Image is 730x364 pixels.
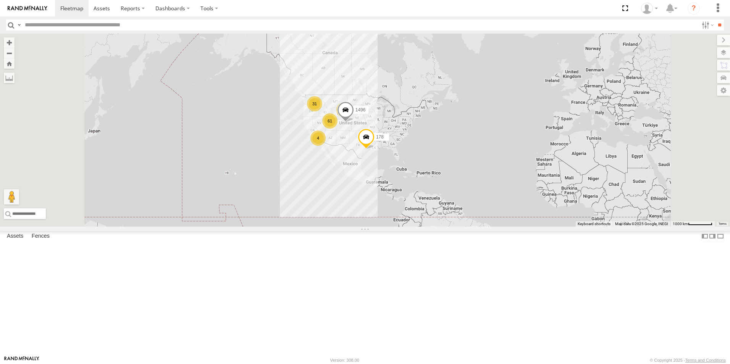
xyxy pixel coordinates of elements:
div: 2 [336,102,352,118]
label: Measure [4,72,15,83]
span: 178 [376,135,384,140]
span: Map data ©2025 Google, INEGI [615,222,668,226]
span: 1000 km [673,222,688,226]
button: Map Scale: 1000 km per 60 pixels [670,221,715,227]
button: Zoom in [4,37,15,48]
div: Version: 308.00 [330,358,359,362]
label: Map Settings [717,85,730,96]
a: Terms (opens in new tab) [719,222,727,225]
a: Terms and Conditions [685,358,726,362]
img: rand-logo.svg [8,6,47,11]
a: Visit our Website [4,356,39,364]
label: Hide Summary Table [717,231,724,242]
label: Dock Summary Table to the Left [701,231,709,242]
label: Assets [3,231,27,242]
button: Zoom Home [4,58,15,69]
button: Zoom out [4,48,15,58]
div: 4 [310,130,326,146]
label: Fences [28,231,53,242]
span: 1496 [355,108,366,113]
div: Heidi Drysdale [638,3,661,14]
div: © Copyright 2025 - [650,358,726,362]
i: ? [688,2,700,14]
div: 31 [307,96,322,111]
div: 61 [322,113,338,129]
label: Dock Summary Table to the Right [709,231,716,242]
button: Drag Pegman onto the map to open Street View [4,189,19,205]
button: Keyboard shortcuts [578,221,610,227]
label: Search Query [16,19,22,31]
label: Search Filter Options [699,19,715,31]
